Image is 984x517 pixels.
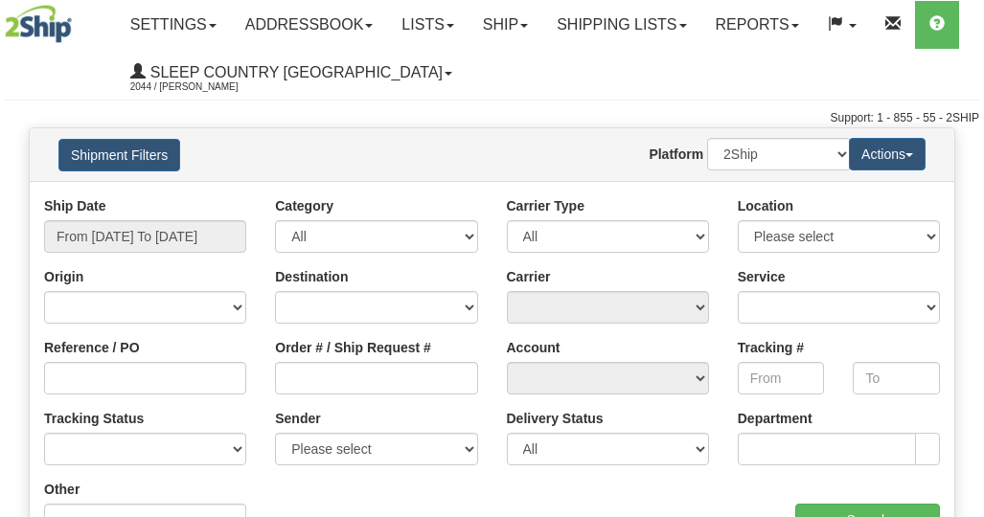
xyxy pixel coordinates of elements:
input: To [853,362,940,394]
label: Origin [44,267,83,286]
span: Sleep Country [GEOGRAPHIC_DATA] [146,64,443,80]
a: Reports [701,1,813,49]
label: Account [507,338,561,357]
a: Sleep Country [GEOGRAPHIC_DATA] 2044 / [PERSON_NAME] [116,49,467,97]
a: Shipping lists [542,1,700,49]
label: Tracking # [738,338,804,357]
label: Service [738,267,786,286]
input: From [738,362,825,394]
label: Location [738,196,793,215]
label: Order # / Ship Request # [275,338,431,357]
div: Support: 1 - 855 - 55 - 2SHIP [5,110,979,126]
button: Actions [849,138,926,170]
label: Carrier [507,267,551,286]
span: 2044 / [PERSON_NAME] [130,78,274,97]
label: Department [738,409,812,428]
label: Other [44,480,80,499]
a: Addressbook [231,1,388,49]
label: Carrier Type [507,196,584,215]
label: Ship Date [44,196,106,215]
label: Destination [275,267,348,286]
img: logo2044.jpg [5,5,72,43]
a: Settings [116,1,231,49]
label: Platform [649,145,703,164]
a: Lists [387,1,468,49]
label: Tracking Status [44,409,144,428]
iframe: chat widget [940,161,982,356]
label: Sender [275,409,320,428]
label: Reference / PO [44,338,140,357]
label: Category [275,196,333,215]
a: Ship [469,1,542,49]
label: Delivery Status [507,409,604,428]
button: Shipment Filters [58,139,180,171]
